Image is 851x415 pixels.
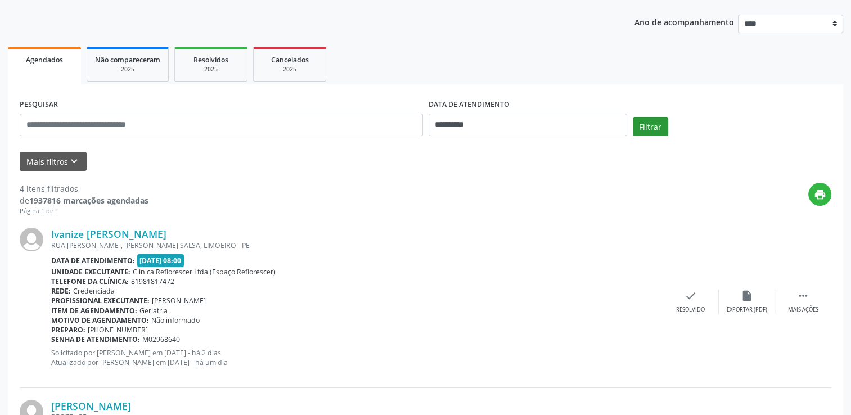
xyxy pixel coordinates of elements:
[20,228,43,251] img: img
[88,325,148,335] span: [PHONE_NUMBER]
[142,335,180,344] span: M02968640
[685,290,697,302] i: check
[51,228,166,240] a: Ivanize [PERSON_NAME]
[727,306,767,314] div: Exportar (PDF)
[26,55,63,65] span: Agendados
[788,306,818,314] div: Mais ações
[51,277,129,286] b: Telefone da clínica:
[95,65,160,74] div: 2025
[51,315,149,325] b: Motivo de agendamento:
[151,315,200,325] span: Não informado
[51,241,663,250] div: RUA [PERSON_NAME], [PERSON_NAME] SALSA, LIMOEIRO - PE
[20,183,148,195] div: 4 itens filtrados
[20,195,148,206] div: de
[20,206,148,216] div: Página 1 de 1
[68,155,80,168] i: keyboard_arrow_down
[634,15,734,29] p: Ano de acompanhamento
[183,65,239,74] div: 2025
[51,325,85,335] b: Preparo:
[51,306,137,315] b: Item de agendamento:
[137,254,184,267] span: [DATE] 08:00
[51,335,140,344] b: Senha de atendimento:
[51,400,131,412] a: [PERSON_NAME]
[51,256,135,265] b: Data de atendimento:
[152,296,206,305] span: [PERSON_NAME]
[51,286,71,296] b: Rede:
[131,277,174,286] span: 81981817472
[814,188,826,201] i: print
[20,152,87,172] button: Mais filtroskeyboard_arrow_down
[271,55,309,65] span: Cancelados
[51,296,150,305] b: Profissional executante:
[51,267,130,277] b: Unidade executante:
[633,117,668,136] button: Filtrar
[133,267,276,277] span: Clínica Reflorescer Ltda (Espaço Reflorescer)
[262,65,318,74] div: 2025
[95,55,160,65] span: Não compareceram
[139,306,168,315] span: Geriatria
[29,195,148,206] strong: 1937816 marcações agendadas
[808,183,831,206] button: print
[193,55,228,65] span: Resolvidos
[51,348,663,367] p: Solicitado por [PERSON_NAME] em [DATE] - há 2 dias Atualizado por [PERSON_NAME] em [DATE] - há um...
[797,290,809,302] i: 
[20,96,58,114] label: PESQUISAR
[676,306,705,314] div: Resolvido
[73,286,115,296] span: Credenciada
[741,290,753,302] i: insert_drive_file
[429,96,510,114] label: DATA DE ATENDIMENTO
